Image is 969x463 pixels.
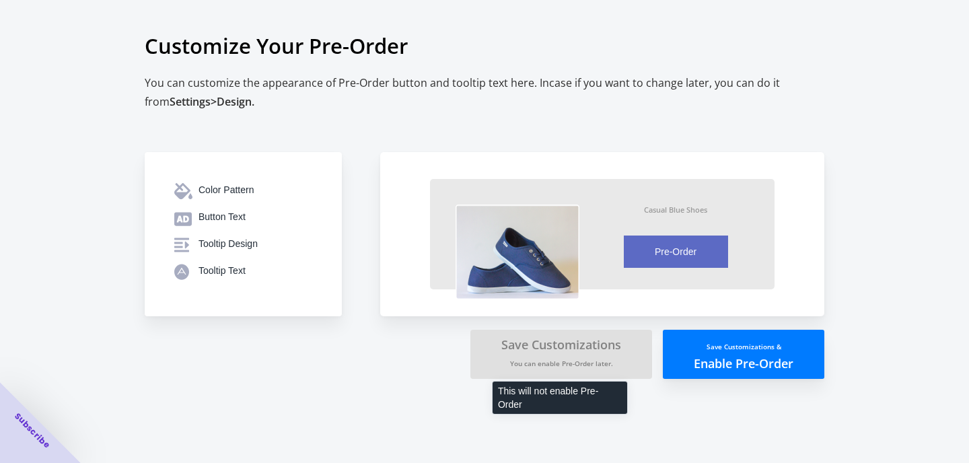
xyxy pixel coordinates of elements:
div: Tooltip Text [199,264,312,277]
span: Settings > Design. [170,94,254,109]
span: Subscribe [12,411,52,451]
button: Tooltip Text [164,257,323,284]
button: Pre-Order [624,236,728,268]
div: Button Text [199,210,312,223]
h1: Customize Your Pre-Order [145,18,824,73]
div: Color Pattern [199,183,312,197]
button: Save Customizations &Enable Pre-Order [663,330,824,379]
button: Save CustomizationsYou can enable Pre-Order later. [470,330,652,379]
div: Tooltip Design [199,237,312,250]
small: You can enable Pre-Order later. [510,359,613,368]
button: Color Pattern [164,176,323,203]
h2: You can customize the appearance of Pre-Order button and tooltip text here. Incase if you want to... [145,73,824,112]
div: Casual Blue Shoes [644,205,707,215]
button: Button Text [164,203,323,230]
button: Tooltip Design [164,230,323,257]
small: Save Customizations & [707,342,781,351]
img: vzX7clC.png [456,205,579,299]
